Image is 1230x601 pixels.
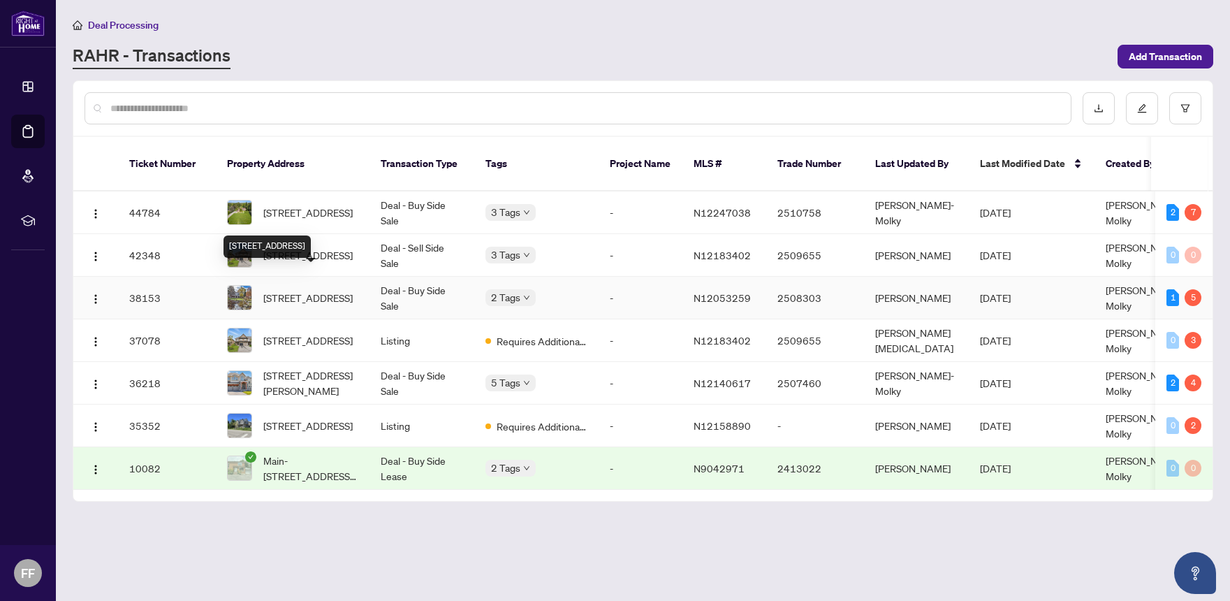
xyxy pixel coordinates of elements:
span: [PERSON_NAME]-Molky [1106,412,1185,440]
td: Deal - Sell Side Sale [369,234,474,277]
span: [DATE] [980,334,1011,347]
th: Transaction Type [369,137,474,191]
td: Deal - Buy Side Sale [369,277,474,319]
td: 42348 [118,234,216,277]
span: edit [1137,103,1147,113]
span: down [523,209,530,216]
span: download [1094,103,1104,113]
button: edit [1126,92,1158,124]
img: Logo [90,251,101,262]
span: Requires Additional Docs [497,419,587,434]
td: Deal - Buy Side Sale [369,362,474,405]
img: thumbnail-img [228,414,251,437]
div: 2 [1166,204,1179,221]
span: [DATE] [980,291,1011,304]
div: 0 [1185,247,1201,263]
td: 2509655 [766,234,864,277]
th: Property Address [216,137,369,191]
span: 3 Tags [491,247,520,263]
span: filter [1180,103,1190,113]
span: [PERSON_NAME]-Molky [1106,369,1185,397]
span: FF [21,563,35,583]
img: thumbnail-img [228,328,251,352]
button: filter [1169,92,1201,124]
th: MLS # [682,137,766,191]
td: 2510758 [766,191,864,234]
td: - [599,362,682,405]
button: Logo [85,414,107,437]
div: 0 [1166,460,1179,477]
span: [STREET_ADDRESS] [263,290,353,305]
div: 7 [1185,204,1201,221]
span: [DATE] [980,462,1011,475]
td: - [599,277,682,319]
th: Last Modified Date [969,137,1094,191]
span: [DATE] [980,249,1011,261]
img: Logo [90,208,101,219]
span: down [523,252,530,259]
span: [STREET_ADDRESS] [263,418,353,433]
button: Logo [85,457,107,479]
span: down [523,294,530,301]
span: N12053259 [694,291,751,304]
div: 0 [1185,460,1201,477]
span: 2 Tags [491,289,520,305]
th: Trade Number [766,137,864,191]
td: - [599,319,682,362]
img: thumbnail-img [228,371,251,395]
div: 2 [1166,375,1179,391]
td: 37078 [118,319,216,362]
td: - [599,447,682,490]
span: [PERSON_NAME]-Molky [1106,241,1185,269]
div: 0 [1166,247,1179,263]
span: N12247038 [694,206,751,219]
td: 44784 [118,191,216,234]
td: 2413022 [766,447,864,490]
td: - [599,191,682,234]
span: [DATE] [980,206,1011,219]
td: [PERSON_NAME] [864,277,969,319]
span: N9042971 [694,462,745,475]
span: [STREET_ADDRESS] [263,333,353,348]
td: 2507460 [766,362,864,405]
td: [PERSON_NAME]-Molky [864,362,969,405]
th: Project Name [599,137,682,191]
div: 3 [1185,332,1201,349]
th: Last Updated By [864,137,969,191]
span: N12183402 [694,334,751,347]
td: [PERSON_NAME]-Molky [864,191,969,234]
div: 0 [1166,332,1179,349]
img: thumbnail-img [228,456,251,480]
span: [PERSON_NAME]-Molky [1106,198,1185,226]
button: Logo [85,329,107,352]
td: - [766,405,864,447]
td: Listing [369,405,474,447]
td: [PERSON_NAME] [864,447,969,490]
div: 4 [1185,375,1201,391]
td: 35352 [118,405,216,447]
td: - [599,234,682,277]
img: thumbnail-img [228,201,251,224]
button: Open asap [1174,552,1216,594]
span: Deal Processing [88,19,159,31]
span: check-circle [245,451,256,463]
span: N12140617 [694,377,751,389]
span: N12158890 [694,419,751,432]
td: [PERSON_NAME] [864,234,969,277]
span: N12183402 [694,249,751,261]
th: Created By [1094,137,1178,191]
span: down [523,379,530,386]
td: 10082 [118,447,216,490]
span: Requires Additional Docs [497,333,587,349]
span: Last Modified Date [980,156,1065,171]
img: Logo [90,421,101,433]
span: [STREET_ADDRESS] [263,205,353,220]
div: [STREET_ADDRESS] [224,236,311,258]
img: logo [11,10,45,36]
td: 2509655 [766,319,864,362]
button: Add Transaction [1118,45,1213,68]
span: [PERSON_NAME]-Molky [1106,326,1185,354]
span: Main-[STREET_ADDRESS][PERSON_NAME][PERSON_NAME][PERSON_NAME] [263,453,358,484]
button: Logo [85,244,107,266]
td: 38153 [118,277,216,319]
